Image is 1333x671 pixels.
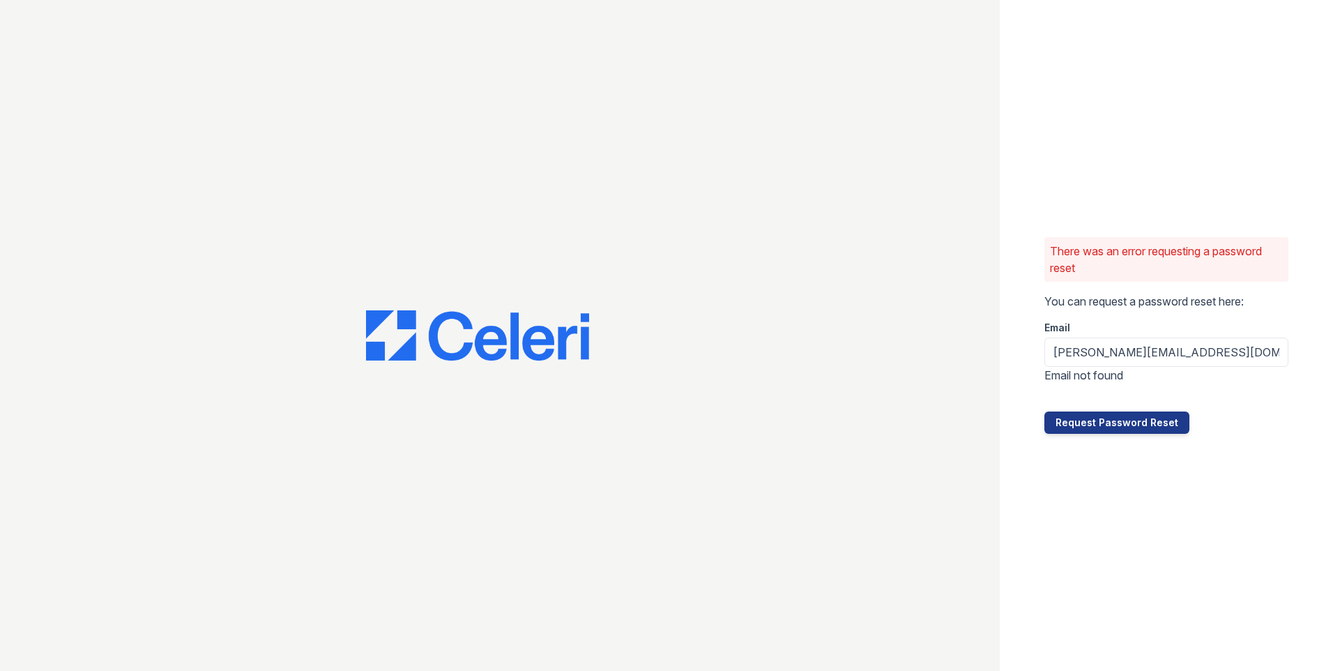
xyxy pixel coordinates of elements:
p: You can request a password reset here: [1044,293,1288,310]
p: There was an error requesting a password reset [1050,243,1283,276]
span: Email not found [1044,368,1123,382]
button: Request Password Reset [1044,412,1189,434]
img: CE_Logo_Blue-a8612792a0a2168367f1c8372b55b34899dd931a85d93a1a3d3e32e68fde9ad4.png [366,310,589,361]
label: Email [1044,321,1070,335]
